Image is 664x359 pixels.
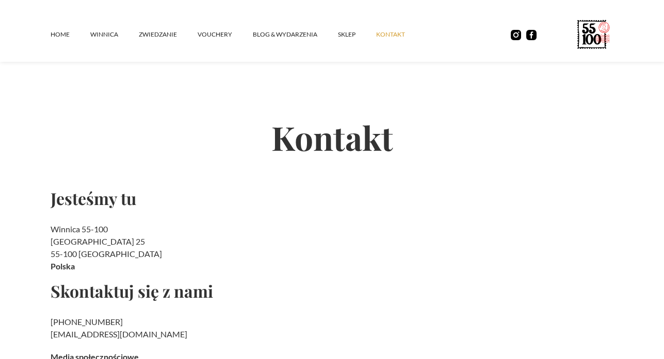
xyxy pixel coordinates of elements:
a: winnica [90,19,139,50]
h2: Winnica 55-100 [GEOGRAPHIC_DATA] 25 55-100 [GEOGRAPHIC_DATA] [51,223,288,272]
a: Blog & Wydarzenia [253,19,338,50]
a: vouchery [198,19,253,50]
a: kontakt [376,19,426,50]
a: [PHONE_NUMBER] [51,317,123,327]
strong: Polska [51,261,75,271]
h2: Kontakt [51,84,614,190]
a: SKLEP [338,19,376,50]
a: ZWIEDZANIE [139,19,198,50]
h2: Skontaktuj się z nami [51,283,288,299]
a: [EMAIL_ADDRESS][DOMAIN_NAME] [51,329,187,339]
a: Home [51,19,90,50]
h2: Jesteśmy tu [51,190,288,207]
h2: ‍ [51,316,288,340]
